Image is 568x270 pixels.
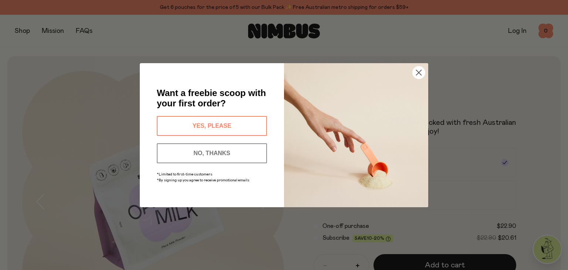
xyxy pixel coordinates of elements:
[157,88,266,108] span: Want a freebie scoop with your first order?
[412,66,425,79] button: Close dialog
[284,63,428,207] img: c0d45117-8e62-4a02-9742-374a5db49d45.jpeg
[157,143,267,163] button: NO, THANKS
[157,116,267,136] button: YES, PLEASE
[157,178,249,182] span: *By signing up you agree to receive promotional emails
[157,172,212,176] span: *Limited to first-time customers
